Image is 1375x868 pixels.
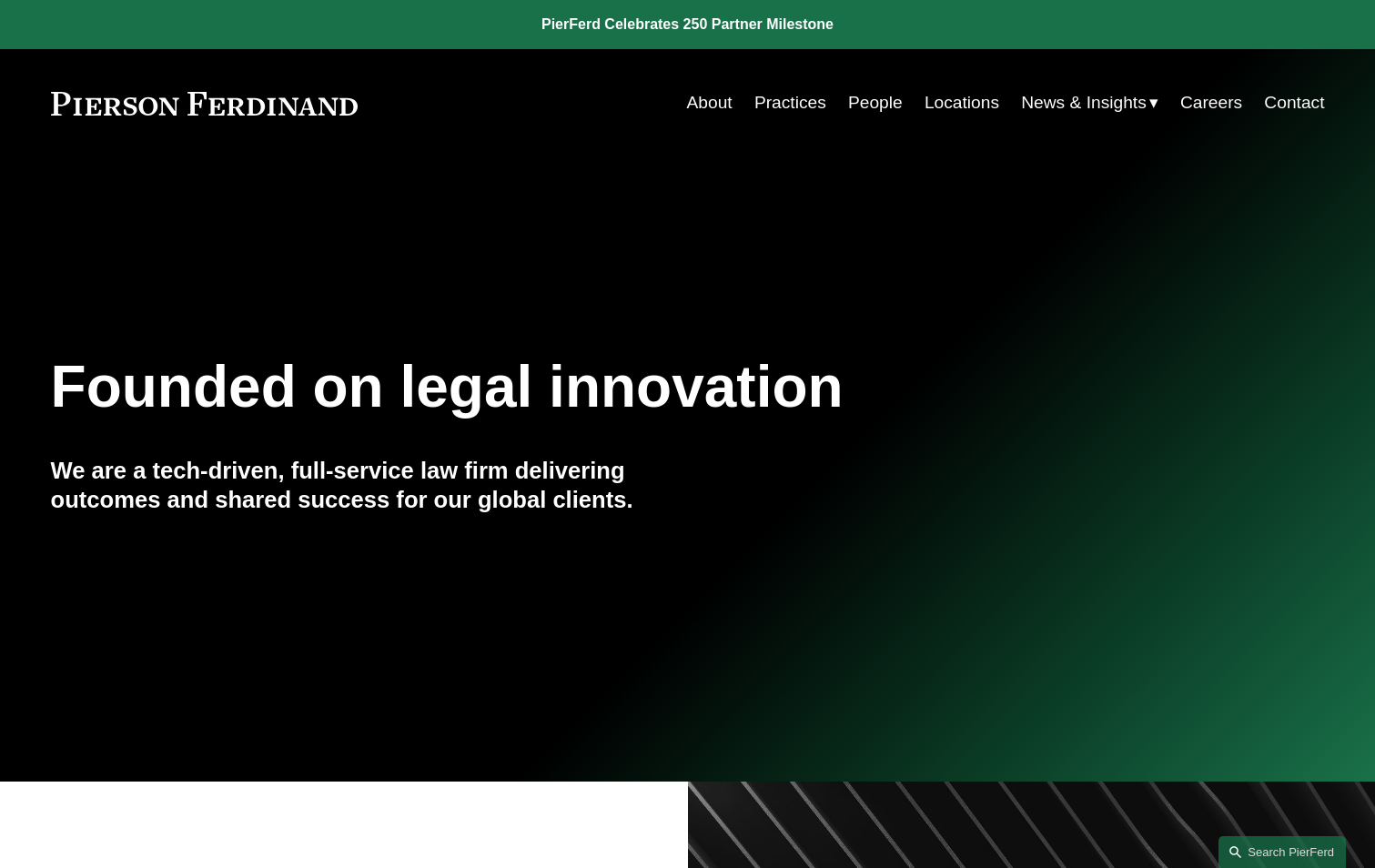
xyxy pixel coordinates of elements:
[1180,86,1242,120] a: Careers
[1264,86,1324,120] a: Contact
[925,86,999,120] a: Locations
[1218,836,1346,868] a: Search this site
[754,86,826,120] a: Practices
[51,456,688,515] h4: We are a tech-driven, full-service law firm delivering outcomes and shared success for our global...
[1021,87,1147,119] span: News & Insights
[687,86,733,120] a: About
[1021,86,1158,120] a: folder dropdown
[51,354,1113,420] h1: Founded on legal innovation
[848,86,903,120] a: People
